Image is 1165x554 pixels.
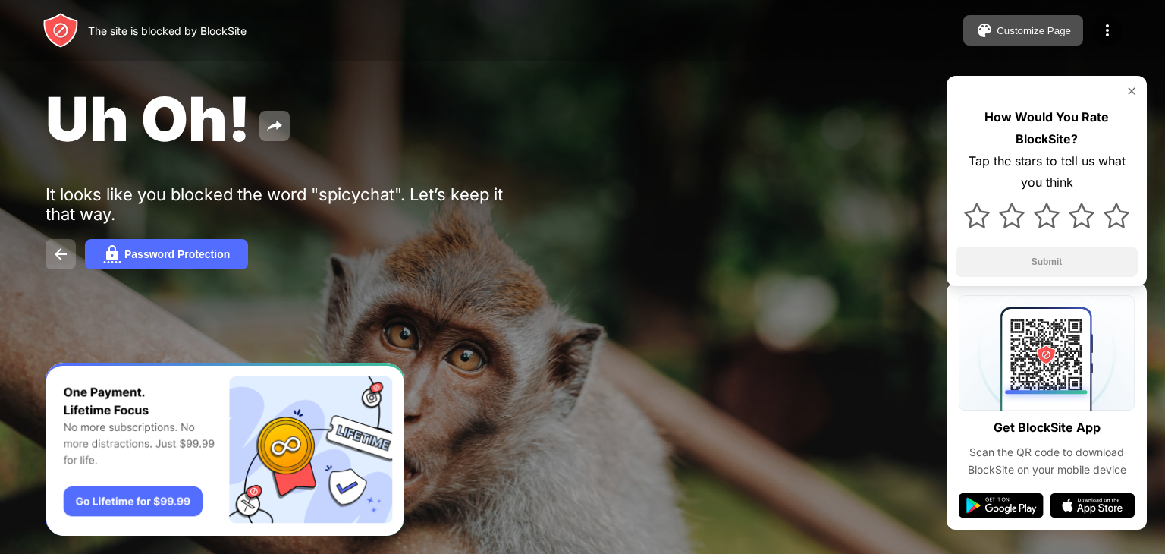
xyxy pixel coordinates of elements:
img: password.svg [103,245,121,263]
img: qrcode.svg [959,295,1135,411]
div: Tap the stars to tell us what you think [956,150,1138,194]
img: star.svg [1034,203,1060,228]
img: app-store.svg [1050,493,1135,518]
div: Get BlockSite App [994,417,1101,439]
img: header-logo.svg [42,12,79,49]
img: star.svg [999,203,1025,228]
div: Customize Page [997,25,1071,36]
div: How Would You Rate BlockSite? [956,106,1138,150]
button: Customize Page [963,15,1083,46]
button: Submit [956,247,1138,277]
img: star.svg [1104,203,1129,228]
img: share.svg [265,117,284,135]
div: It looks like you blocked the word "spicychat". Let’s keep it that way. [46,184,514,224]
img: menu-icon.svg [1098,21,1116,39]
img: back.svg [52,245,70,263]
img: google-play.svg [959,493,1044,518]
img: star.svg [964,203,990,228]
span: Uh Oh! [46,82,250,156]
img: rate-us-close.svg [1126,85,1138,97]
div: Password Protection [124,248,230,260]
iframe: Banner [46,363,404,537]
img: pallet.svg [975,21,994,39]
button: Password Protection [85,239,248,269]
img: star.svg [1069,203,1094,228]
div: Scan the QR code to download BlockSite on your mobile device [959,444,1135,478]
div: The site is blocked by BlockSite [88,24,247,37]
